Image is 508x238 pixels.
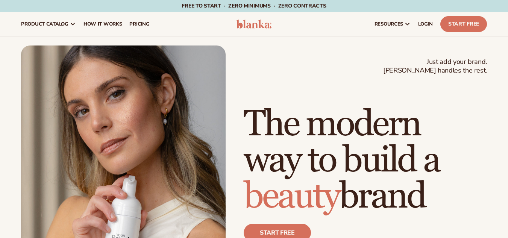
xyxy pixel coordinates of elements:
span: How It Works [83,21,122,27]
span: beauty [244,174,339,218]
a: Start Free [440,16,487,32]
span: Free to start · ZERO minimums · ZERO contracts [182,2,326,9]
span: resources [375,21,403,27]
a: How It Works [80,12,126,36]
a: pricing [126,12,153,36]
a: resources [371,12,414,36]
span: product catalog [21,21,68,27]
img: logo [237,20,272,29]
a: product catalog [17,12,80,36]
span: pricing [129,21,149,27]
a: LOGIN [414,12,437,36]
h1: The modern way to build a brand [244,106,487,215]
span: Just add your brand. [PERSON_NAME] handles the rest. [383,58,487,75]
span: LOGIN [418,21,433,27]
